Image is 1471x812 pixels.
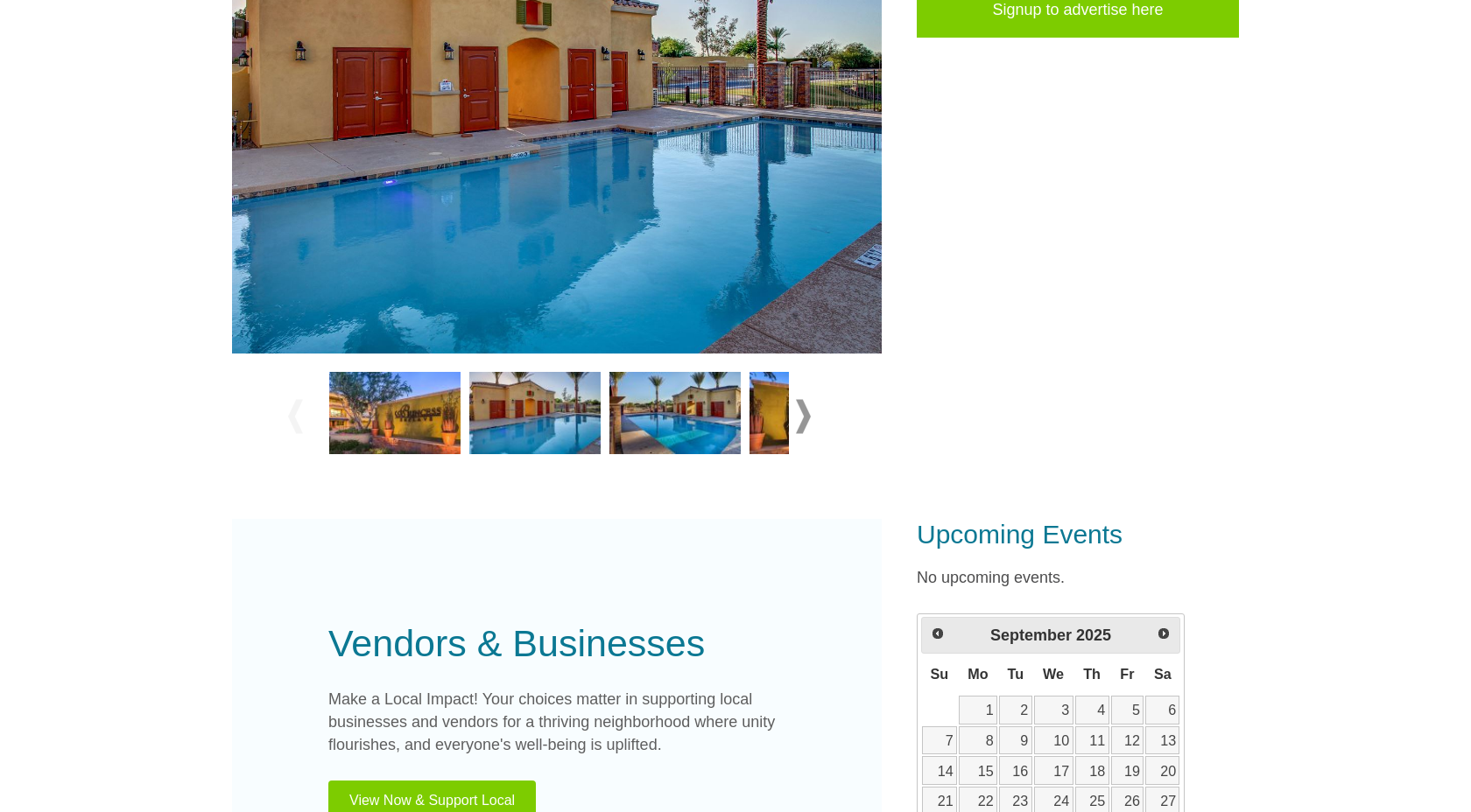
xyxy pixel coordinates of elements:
[1111,696,1144,724] a: 5
[1034,726,1073,755] a: 10
[959,726,997,755] a: 8
[1008,666,1024,682] span: Tuesday
[1120,666,1134,682] span: Friday
[328,689,785,757] p: Make a Local Impact! Your choices matter in supporting local businesses and vendors for a thrivin...
[922,726,957,755] a: 7
[999,756,1032,785] a: 16
[1154,666,1172,682] span: Saturday
[1150,619,1178,647] a: Next
[1111,726,1144,755] a: 12
[959,756,997,785] a: 15
[1075,756,1109,785] a: 18
[1076,626,1111,644] span: 2025
[328,615,785,672] div: Vendors & Businesses
[1145,696,1179,724] a: 6
[999,696,1032,724] a: 2
[1034,696,1073,724] a: 3
[1075,696,1109,724] a: 4
[968,666,988,682] span: Monday
[1043,666,1064,682] span: Wednesday
[1145,756,1179,785] a: 20
[1157,626,1171,640] span: Next
[930,666,948,682] span: Sunday
[1083,666,1101,682] span: Thursday
[1075,726,1109,755] a: 11
[959,696,997,724] a: 1
[1145,726,1179,755] a: 13
[922,756,957,785] a: 14
[917,566,1239,590] p: No upcoming events.
[1034,756,1073,785] a: 17
[924,619,952,647] a: Prev
[1111,756,1144,785] a: 19
[931,626,945,640] span: Prev
[917,519,1239,550] h3: Upcoming Events
[990,626,1072,644] span: September
[999,726,1032,755] a: 9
